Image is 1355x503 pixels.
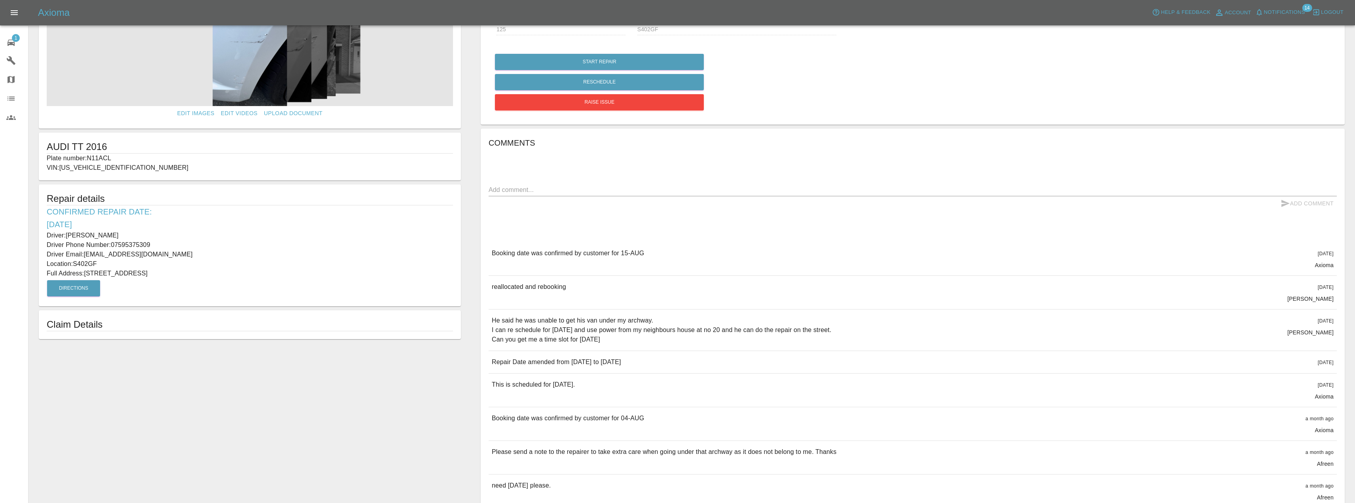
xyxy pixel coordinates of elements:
[1306,450,1334,455] span: a month ago
[12,34,20,42] span: 1
[47,318,453,331] h1: Claim Details
[492,414,644,423] p: Booking date was confirmed by customer for 04-AUG
[1225,8,1251,17] span: Account
[1318,285,1334,290] span: [DATE]
[1306,416,1334,421] span: a month ago
[1310,6,1346,19] button: Logout
[1253,6,1307,19] button: Notifications
[492,357,621,367] p: Repair Date amended from [DATE] to [DATE]
[47,280,100,296] button: Directions
[492,316,832,344] p: He said he was unable to get his van under my archway. I can re schedule for [DATE] and use power...
[1264,8,1305,17] span: Notifications
[1315,393,1334,401] p: Axioma
[1318,318,1334,324] span: [DATE]
[47,7,453,106] img: 5b2b2316-50dd-43b4-a61f-c099156dcfe4
[492,249,644,258] p: Booking date was confirmed by customer for 15-AUG
[495,54,704,70] button: Start Repair
[47,259,453,269] p: Location: S402GF
[1315,261,1334,269] p: Axioma
[47,163,453,173] p: VIN: [US_VEHICLE_IDENTIFICATION_NUMBER]
[47,192,453,205] h5: Repair details
[1315,426,1334,434] p: Axioma
[1321,8,1344,17] span: Logout
[174,106,218,121] a: Edit Images
[1161,8,1210,17] span: Help & Feedback
[1306,483,1334,489] span: a month ago
[47,231,453,240] p: Driver: [PERSON_NAME]
[1318,251,1334,256] span: [DATE]
[47,154,453,163] p: Plate number: N11ACL
[47,240,453,250] p: Driver Phone Number: 07595375309
[1317,494,1334,501] p: Afreen
[492,481,551,490] p: need [DATE] please.
[5,3,24,22] button: Open drawer
[495,74,704,90] button: Reschedule
[261,106,326,121] a: Upload Document
[47,269,453,278] p: Full Address: [STREET_ADDRESS]
[1150,6,1212,19] button: Help & Feedback
[492,282,566,292] p: reallocated and rebooking
[492,380,575,389] p: This is scheduled for [DATE].
[1302,4,1312,12] span: 14
[1317,460,1334,468] p: Afreen
[1318,360,1334,365] span: [DATE]
[47,205,453,231] h6: Confirmed Repair Date: [DATE]
[218,106,261,121] a: Edit Videos
[1318,382,1334,388] span: [DATE]
[38,6,70,19] h5: Axioma
[1213,6,1253,19] a: Account
[47,140,453,153] h1: AUDI TT 2016
[489,137,1337,149] h6: Comments
[492,447,836,457] p: Please send a note to the repairer to take extra care when going under that archway as it does no...
[1287,295,1334,303] p: [PERSON_NAME]
[1287,328,1334,336] p: [PERSON_NAME]
[47,250,453,259] p: Driver Email: [EMAIL_ADDRESS][DOMAIN_NAME]
[495,94,704,110] button: Raise issue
